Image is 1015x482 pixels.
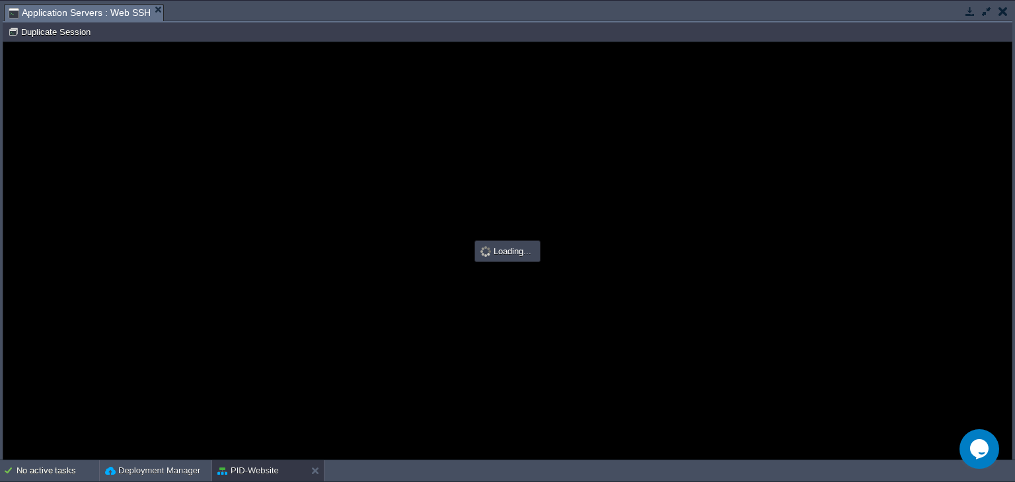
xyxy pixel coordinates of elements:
[8,26,94,38] button: Duplicate Session
[476,242,539,260] div: Loading...
[959,429,1002,469] iframe: chat widget
[9,5,151,21] span: Application Servers : Web SSH
[217,464,279,477] button: PID-Website
[17,460,99,481] div: No active tasks
[105,464,200,477] button: Deployment Manager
